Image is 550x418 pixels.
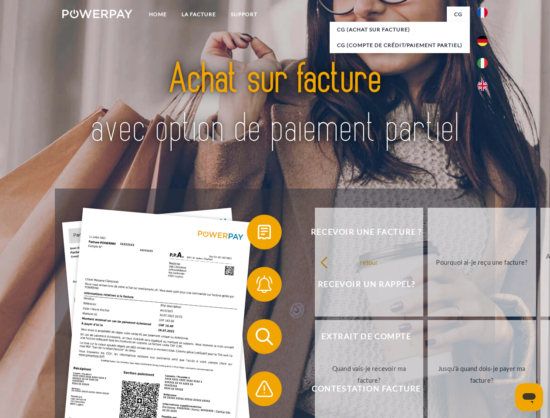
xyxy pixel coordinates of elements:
img: qb_bill.svg [253,221,275,243]
img: qb_bell.svg [253,273,275,295]
div: Jusqu'à quand dois-je payer ma facture? [433,363,531,386]
img: qb_search.svg [253,326,275,347]
iframe: Bouton de lancement de la fenêtre de messagerie [515,383,543,411]
button: Recevoir un rappel? [247,267,473,302]
div: retour [320,256,418,268]
img: logo-powerpay-white.svg [62,10,132,18]
div: Pourquoi ai-je reçu une facture? [433,256,531,268]
a: CG [447,7,470,22]
img: title-powerpay_fr.svg [83,42,467,167]
div: Quand vais-je recevoir ma facture? [320,363,418,386]
img: de [477,36,488,46]
img: en [477,81,488,91]
button: Contestation Facture [247,371,473,406]
a: CG (Compte de crédit/paiement partiel) [330,37,470,53]
button: Extrait de compte [247,319,473,354]
a: Home [142,7,174,22]
img: qb_warning.svg [253,378,275,400]
button: Recevoir une facture ? [247,215,473,249]
img: fr [477,7,488,18]
a: Support [223,7,265,22]
a: CG (achat sur facture) [330,22,470,37]
a: LA FACTURE [174,7,223,22]
img: it [477,58,488,68]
